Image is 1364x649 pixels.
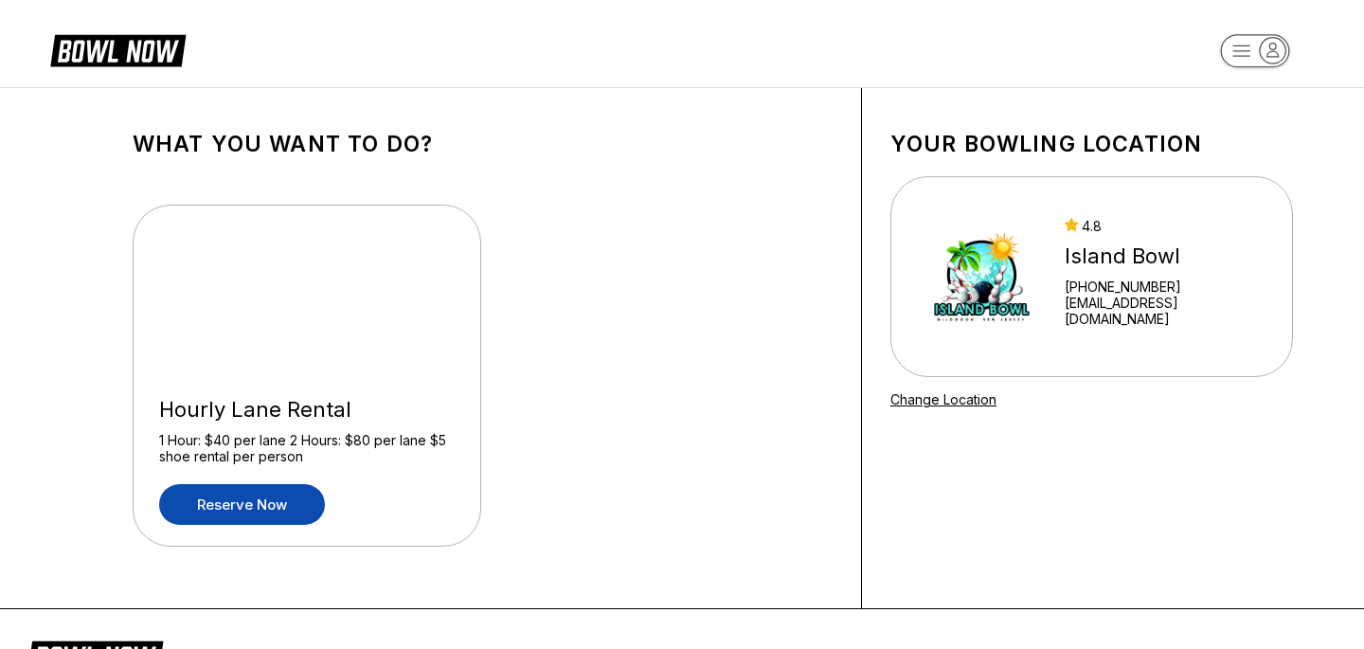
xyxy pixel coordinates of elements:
[134,206,482,376] img: Hourly Lane Rental
[1065,295,1267,327] a: [EMAIL_ADDRESS][DOMAIN_NAME]
[1065,243,1267,269] div: Island Bowl
[159,432,455,465] div: 1 Hour: $40 per lane 2 Hours: $80 per lane $5 shoe rental per person
[890,391,996,407] a: Change Location
[133,131,833,157] h1: What you want to do?
[1065,218,1267,234] div: 4.8
[890,131,1293,157] h1: Your bowling location
[916,206,1048,348] img: Island Bowl
[159,484,325,525] a: Reserve now
[1065,279,1267,295] div: [PHONE_NUMBER]
[159,397,455,423] div: Hourly Lane Rental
